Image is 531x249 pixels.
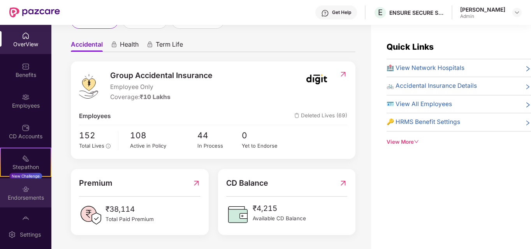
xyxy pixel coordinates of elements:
span: right [525,101,531,109]
span: 152 [79,129,113,142]
div: Admin [460,13,505,19]
div: View More [387,138,531,146]
img: insurerIcon [302,70,331,89]
span: Deleted Lives (69) [294,111,347,121]
div: In Process [197,142,242,150]
span: 🚲 Accidental Insurance Details [387,81,477,91]
img: logo [79,74,98,99]
span: right [525,119,531,127]
div: Yet to Endorse [242,142,287,150]
img: svg+xml;base64,PHN2ZyBpZD0iRHJvcGRvd24tMzJ4MzIiIHhtbG5zPSJodHRwOi8vd3d3LnczLm9yZy8yMDAwL3N2ZyIgd2... [514,9,520,16]
img: PaidPremiumIcon [79,204,102,227]
img: svg+xml;base64,PHN2ZyBpZD0iSG9tZSIgeG1sbnM9Imh0dHA6Ly93d3cudzMub3JnLzIwMDAvc3ZnIiB3aWR0aD0iMjAiIG... [22,32,30,40]
div: Active in Policy [130,142,197,150]
img: svg+xml;base64,PHN2ZyBpZD0iRW5kb3JzZW1lbnRzIiB4bWxucz0iaHR0cDovL3d3dy53My5vcmcvMjAwMC9zdmciIHdpZH... [22,185,30,193]
span: CD Balance [226,177,268,189]
img: svg+xml;base64,PHN2ZyBpZD0iU2V0dGluZy0yMHgyMCIgeG1sbnM9Imh0dHA6Ly93d3cudzMub3JnLzIwMDAvc3ZnIiB3aW... [8,231,16,239]
span: Term Life [156,40,183,52]
span: Group Accidental Insurance [110,70,213,82]
div: [PERSON_NAME] [460,6,505,13]
span: 🏥 View Network Hospitals [387,63,464,73]
span: info-circle [106,144,111,148]
img: svg+xml;base64,PHN2ZyBpZD0iQmVuZWZpdHMiIHhtbG5zPSJodHRwOi8vd3d3LnczLm9yZy8yMDAwL3N2ZyIgd2lkdGg9Ij... [22,63,30,70]
span: ₹4,215 [253,203,306,214]
div: animation [146,41,153,48]
div: Stepathon [1,163,51,171]
span: Total Lives [79,143,104,149]
span: ₹38,114 [105,204,154,215]
span: right [525,83,531,91]
span: 44 [197,129,242,142]
span: Quick Links [387,42,434,52]
div: Coverage: [110,92,213,102]
span: 108 [130,129,197,142]
img: RedirectIcon [339,70,347,78]
img: CDBalanceIcon [226,203,250,226]
img: svg+xml;base64,PHN2ZyBpZD0iSGVscC0zMngzMiIgeG1sbnM9Imh0dHA6Ly93d3cudzMub3JnLzIwMDAvc3ZnIiB3aWR0aD... [321,9,329,17]
span: right [525,65,531,73]
img: RedirectIcon [339,177,347,189]
img: deleteIcon [294,113,299,118]
img: svg+xml;base64,PHN2ZyBpZD0iQ0RfQWNjb3VudHMiIGRhdGEtbmFtZT0iQ0QgQWNjb3VudHMiIHhtbG5zPSJodHRwOi8vd3... [22,124,30,132]
span: Employees [79,111,111,121]
span: 0 [242,129,287,142]
div: Get Help [332,9,351,16]
span: Employee Only [110,82,213,92]
span: Total Paid Premium [105,215,154,223]
span: 🪪 View All Employees [387,99,452,109]
span: ₹10 Lakhs [140,93,171,101]
img: svg+xml;base64,PHN2ZyBpZD0iTXlfT3JkZXJzIiBkYXRhLW5hbWU9Ik15IE9yZGVycyIgeG1sbnM9Imh0dHA6Ly93d3cudz... [22,216,30,224]
img: svg+xml;base64,PHN2ZyBpZD0iRW1wbG95ZWVzIiB4bWxucz0iaHR0cDovL3d3dy53My5vcmcvMjAwMC9zdmciIHdpZHRoPS... [22,93,30,101]
span: E [378,8,383,17]
div: ENSURE SECURE SERVICES PRIVATE LIMITED [389,9,444,16]
img: svg+xml;base64,PHN2ZyB4bWxucz0iaHR0cDovL3d3dy53My5vcmcvMjAwMC9zdmciIHdpZHRoPSIyMSIgaGVpZ2h0PSIyMC... [22,155,30,162]
img: New Pazcare Logo [9,7,60,17]
span: 🔑 HRMS Benefit Settings [387,117,460,127]
span: Health [120,40,139,52]
div: animation [111,41,118,48]
span: Premium [79,177,113,189]
div: Settings [18,231,43,239]
img: RedirectIcon [192,177,200,189]
span: down [414,139,419,145]
span: Accidental [71,40,103,52]
div: New Challenge [9,173,42,179]
span: Available CD Balance [253,214,306,223]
